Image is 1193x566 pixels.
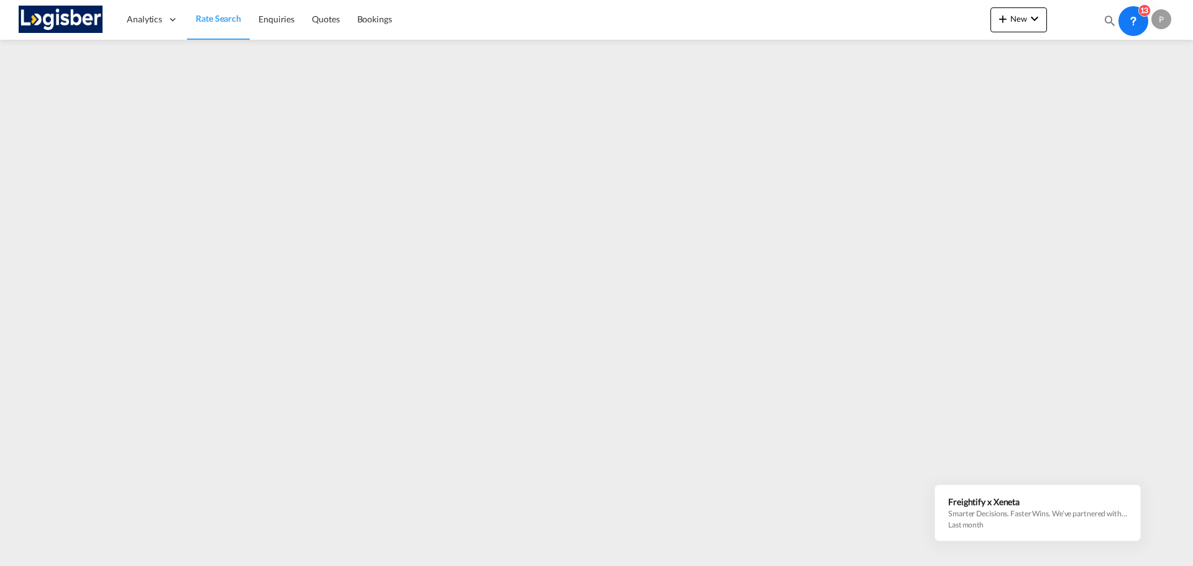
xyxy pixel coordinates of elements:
span: Analytics [127,13,162,25]
span: New [995,14,1042,24]
span: Rate Search [196,13,241,24]
md-icon: icon-plus 400-fg [995,11,1010,26]
div: P [1151,9,1171,29]
button: icon-plus 400-fgNewicon-chevron-down [990,7,1047,32]
span: Quotes [312,14,339,24]
span: Bookings [357,14,392,24]
div: icon-magnify [1103,14,1117,32]
span: Enquiries [258,14,295,24]
img: d7a75e507efd11eebffa5922d020a472.png [19,6,103,34]
md-icon: icon-chevron-down [1027,11,1042,26]
md-icon: icon-magnify [1103,14,1117,27]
